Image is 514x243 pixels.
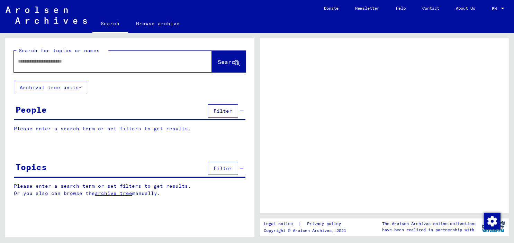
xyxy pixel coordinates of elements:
a: Search [92,15,128,33]
button: Search [212,51,246,72]
span: Filter [214,108,232,114]
p: Please enter a search term or set filters to get results. [14,125,245,132]
p: Please enter a search term or set filters to get results. Or you also can browse the manually. [14,183,246,197]
div: Topics [16,161,47,173]
button: Filter [208,162,238,175]
button: Archival tree units [14,81,87,94]
img: yv_logo.png [480,218,506,235]
span: Filter [214,165,232,171]
div: | [264,220,349,227]
span: Search [218,58,238,65]
img: Change consent [484,213,501,230]
a: Legal notice [264,220,298,227]
a: archive tree [95,190,132,196]
a: Browse archive [128,15,188,32]
span: EN [492,6,499,11]
div: People [16,103,47,116]
p: have been realized in partnership with [382,227,477,233]
button: Filter [208,104,238,118]
p: Copyright © Arolsen Archives, 2021 [264,227,349,234]
a: Privacy policy [301,220,349,227]
p: The Arolsen Archives online collections [382,221,477,227]
mat-label: Search for topics or names [19,47,100,54]
img: Arolsen_neg.svg [6,7,87,24]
